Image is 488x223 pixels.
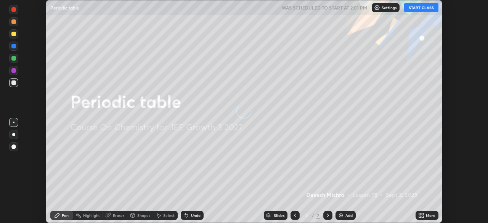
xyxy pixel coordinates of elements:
div: Slides [274,213,284,217]
img: add-slide-button [338,212,344,218]
img: class-settings-icons [374,5,380,11]
p: Periodic table [50,5,79,11]
p: Settings [382,6,396,10]
div: Add [345,213,353,217]
div: 2 [303,213,310,218]
div: Pen [62,213,69,217]
div: More [426,213,435,217]
div: Select [163,213,175,217]
div: Eraser [113,213,124,217]
button: START CLASS [404,3,438,12]
h5: WAS SCHEDULED TO START AT 2:01 PM [282,4,367,11]
div: Undo [191,213,201,217]
div: / [312,213,314,218]
div: Highlight [83,213,100,217]
div: Shapes [137,213,150,217]
div: 2 [316,212,320,219]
